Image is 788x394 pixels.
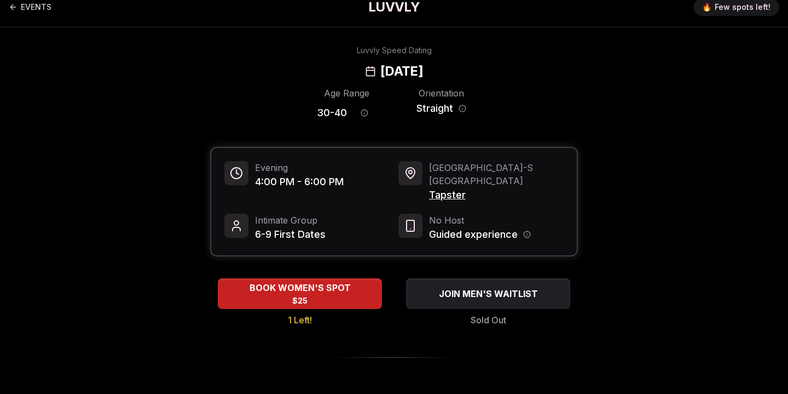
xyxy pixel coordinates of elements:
[715,2,770,13] span: Few spots left!
[437,287,540,300] span: JOIN MEN'S WAITLIST
[255,214,326,227] span: Intimate Group
[247,281,353,294] span: BOOK WOMEN'S SPOT
[292,295,308,306] span: $25
[255,227,326,242] span: 6-9 First Dates
[471,313,506,327] span: Sold Out
[429,214,531,227] span: No Host
[317,105,347,121] span: 30 - 40
[406,278,570,309] button: JOIN MEN'S WAITLIST - Sold Out
[255,161,344,174] span: Evening
[523,231,531,238] button: Host information
[412,87,471,100] div: Orientation
[416,101,453,116] span: Straight
[352,101,376,125] button: Age range information
[380,62,423,80] h2: [DATE]
[429,161,564,187] span: [GEOGRAPHIC_DATA] - S [GEOGRAPHIC_DATA]
[255,174,344,190] span: 4:00 PM - 6:00 PM
[459,105,466,112] button: Orientation information
[702,2,711,13] span: 🔥
[429,227,518,242] span: Guided experience
[429,187,564,203] span: Tapster
[288,313,312,327] span: 1 Left!
[317,87,376,100] div: Age Range
[218,278,382,309] button: BOOK WOMEN'S SPOT - 1 Left!
[357,45,432,56] div: Luvvly Speed Dating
